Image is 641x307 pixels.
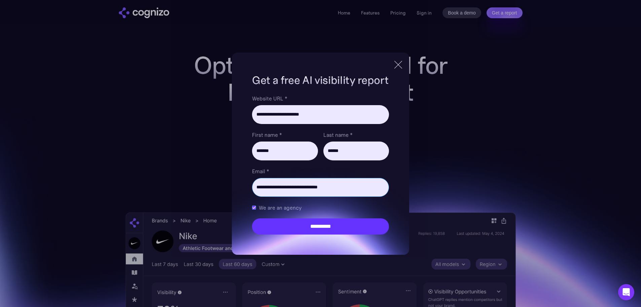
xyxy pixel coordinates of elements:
h1: Get a free AI visibility report [252,73,389,88]
label: Last name * [323,131,389,139]
div: Open Intercom Messenger [618,284,634,300]
label: Website URL * [252,94,389,102]
label: First name * [252,131,318,139]
form: Brand Report Form [252,94,389,235]
span: We are an agency [259,204,301,212]
label: Email * [252,167,389,175]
